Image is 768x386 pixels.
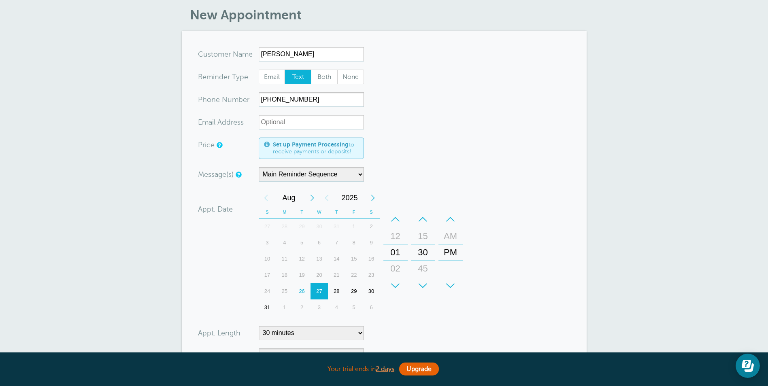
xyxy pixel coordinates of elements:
div: 03 [386,277,405,293]
div: 12 [386,228,405,244]
div: Wednesday, July 30 [311,218,328,235]
th: S [363,206,380,218]
div: 9 [363,235,380,251]
div: Saturday, August 2 [363,218,380,235]
div: Friday, August 29 [345,283,363,299]
div: 15 [345,251,363,267]
div: 4 [276,235,293,251]
div: Next Month [305,190,319,206]
div: Sunday, August 3 [259,235,276,251]
label: None [337,70,364,84]
span: Text [285,70,311,84]
th: M [276,206,293,218]
div: 12 [293,251,311,267]
div: 3 [259,235,276,251]
div: Monday, August 4 [276,235,293,251]
div: Wednesday, September 3 [311,299,328,316]
div: Minutes [411,211,435,294]
div: 30 [363,283,380,299]
div: 29 [293,218,311,235]
div: Sunday, August 31 [259,299,276,316]
div: 3 [311,299,328,316]
div: 16 [363,251,380,267]
div: Monday, August 11 [276,251,293,267]
span: Email [259,70,285,84]
div: 29 [345,283,363,299]
div: mber [198,92,259,107]
div: Saturday, August 30 [363,283,380,299]
div: Friday, August 22 [345,267,363,283]
div: 15 [413,228,433,244]
iframe: Resource center [736,354,760,378]
div: ress [198,115,259,129]
div: 01 [386,244,405,261]
th: W [311,206,328,218]
h1: New Appointment [190,7,587,23]
div: 30 [413,244,433,261]
label: Appt. Date [198,206,233,213]
div: Thursday, August 7 [328,235,345,251]
span: 2025 [334,190,366,206]
span: ne Nu [211,96,232,103]
span: Both [311,70,337,84]
div: Tuesday, July 29 [293,218,311,235]
div: 11 [276,251,293,267]
div: Sunday, July 27 [259,218,276,235]
div: 26 [293,283,311,299]
div: Monday, August 25 [276,283,293,299]
div: Saturday, August 9 [363,235,380,251]
div: 10 [259,251,276,267]
div: 28 [328,283,345,299]
div: Saturday, August 23 [363,267,380,283]
div: 24 [259,283,276,299]
div: 8 [345,235,363,251]
div: 21 [328,267,345,283]
div: Wednesday, August 27 [311,283,328,299]
div: Tuesday, August 12 [293,251,311,267]
label: Appt. Length [198,329,240,337]
div: Thursday, September 4 [328,299,345,316]
div: 02 [386,261,405,277]
span: None [338,70,364,84]
a: Simple templates and custom messages will use the reminder schedule set under Settings > Reminder... [236,172,240,177]
div: Thursday, August 21 [328,267,345,283]
a: Set up Payment Processing [273,141,349,148]
div: Sunday, August 10 [259,251,276,267]
div: 2 [363,218,380,235]
div: Previous Month [259,190,273,206]
div: 28 [276,218,293,235]
div: Thursday, August 28 [328,283,345,299]
label: Reminder Type [198,73,248,81]
a: Upgrade [399,363,439,375]
th: T [328,206,345,218]
div: 19 [293,267,311,283]
div: 23 [363,267,380,283]
input: Optional [259,115,364,129]
div: 2 [293,299,311,316]
div: 13 [311,251,328,267]
span: August [273,190,305,206]
th: T [293,206,311,218]
div: 4 [328,299,345,316]
div: Today, Tuesday, August 26 [293,283,311,299]
span: Ema [198,119,212,126]
div: Thursday, July 31 [328,218,345,235]
div: Sunday, August 24 [259,283,276,299]
div: 7 [328,235,345,251]
div: 22 [345,267,363,283]
label: Price [198,141,215,148]
div: AM [441,228,460,244]
div: Next Year [366,190,380,206]
div: 27 [259,218,276,235]
div: Wednesday, August 20 [311,267,328,283]
div: 14 [328,251,345,267]
div: Tuesday, August 5 [293,235,311,251]
div: Friday, August 15 [345,251,363,267]
span: Pho [198,96,211,103]
div: Wednesday, August 13 [311,251,328,267]
div: 1 [276,299,293,316]
div: 31 [259,299,276,316]
div: Wednesday, August 6 [311,235,328,251]
label: Both [311,70,338,84]
div: PM [441,244,460,261]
